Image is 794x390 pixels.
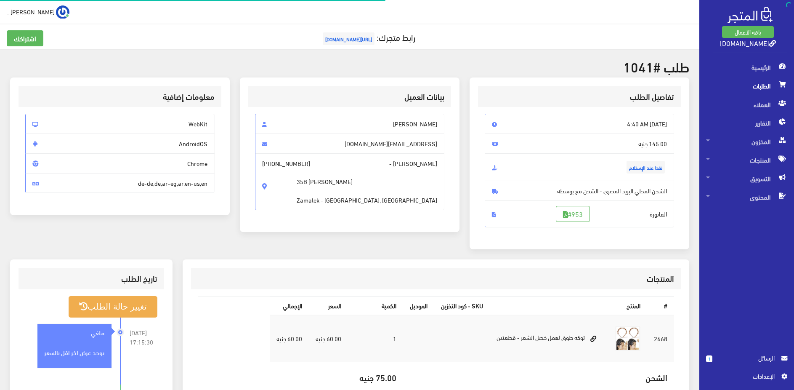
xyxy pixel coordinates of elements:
h3: معلومات إضافية [25,93,215,101]
th: اﻹجمالي [270,297,309,315]
span: الطلبات [706,77,787,95]
span: 1 [706,355,712,362]
th: الموديل [403,297,434,315]
span: المحتوى [706,188,787,206]
span: [PHONE_NUMBER] [262,159,310,168]
span: المخزون [706,132,787,151]
a: المخزون [699,132,794,151]
button: تغيير حالة الطلب [69,296,157,318]
span: نقدا عند الإستلام [627,161,665,174]
td: 60.00 جنيه [309,315,348,362]
th: المنتج [490,297,647,315]
th: SKU - كود التخزين [434,297,490,315]
h5: الشحن [410,373,667,382]
span: الرئيسية [706,58,787,77]
a: التقارير [699,114,794,132]
a: ... [PERSON_NAME]... [7,5,69,19]
span: الشحن المحلي البريد المصري - الشحن مع بوسطه [485,181,674,201]
strong: ملغي [91,328,104,337]
th: الكمية [348,297,403,315]
span: [PERSON_NAME]... [7,6,55,17]
td: 60.00 جنيه [270,315,309,362]
a: رابط متجرك:[URL][DOMAIN_NAME] [321,29,415,45]
span: المنتجات [706,151,787,169]
span: [DATE] 4:40 AM [485,114,674,134]
a: اشتراكك [7,30,43,46]
span: de-de,de,ar-eg,ar,en-us,en [25,173,215,193]
span: 145.00 جنيه [485,134,674,154]
strong: يوجد عرض اخر اقل بالسعر [44,347,104,357]
a: [DOMAIN_NAME] [720,37,776,49]
td: توكه طوق لعمل خصل الشعر - قطعتين [490,315,608,362]
h3: بيانات العميل [255,93,444,101]
h3: المنتجات [198,275,675,283]
span: اﻹعدادات [713,371,774,381]
span: 35B [PERSON_NAME] Zamalek - [GEOGRAPHIC_DATA], [GEOGRAPHIC_DATA] [297,168,437,205]
a: العملاء [699,95,794,114]
a: المحتوى [699,188,794,206]
a: 1 الرسائل [706,353,787,371]
span: التسويق [706,169,787,188]
span: [PERSON_NAME] - [255,153,444,210]
h3: تاريخ الطلب [25,275,157,283]
span: التقارير [706,114,787,132]
a: باقة الأعمال [722,26,774,38]
a: #953 [556,206,590,222]
span: الرسائل [719,353,775,363]
span: WebKit [25,114,215,134]
span: العملاء [706,95,787,114]
span: [PERSON_NAME] [255,114,444,134]
span: [EMAIL_ADDRESS][DOMAIN_NAME] [255,134,444,154]
span: Chrome [25,153,215,174]
td: 2668 [647,315,674,362]
h5: 75.00 جنيه [355,373,396,382]
td: 1 [348,315,403,362]
a: الرئيسية [699,58,794,77]
img: ... [56,5,69,19]
a: المنتجات [699,151,794,169]
img: . [728,7,773,23]
th: السعر [309,297,348,315]
a: الطلبات [699,77,794,95]
h2: طلب #1041 [10,59,689,74]
a: اﻹعدادات [706,371,787,385]
h3: تفاصيل الطلب [485,93,674,101]
th: # [647,297,674,315]
span: AndroidOS [25,134,215,154]
span: الفاتورة [485,200,674,227]
span: [DATE] 17:15:30 [130,328,157,347]
span: [URL][DOMAIN_NAME] [323,32,374,45]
